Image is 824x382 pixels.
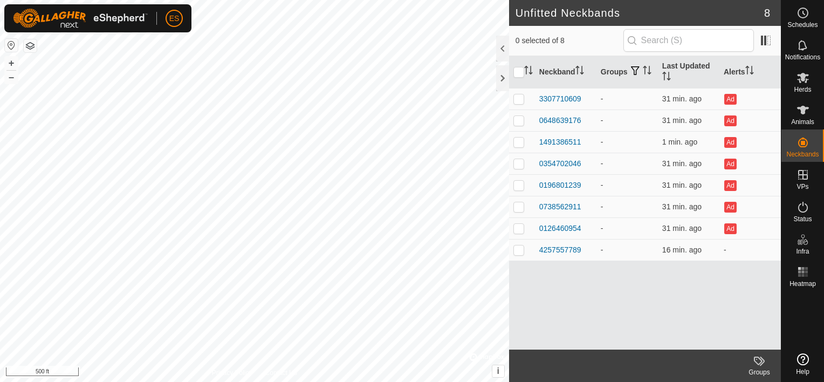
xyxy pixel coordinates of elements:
img: Gallagher Logo [13,9,148,28]
th: Groups [596,56,658,88]
span: Neckbands [786,151,819,158]
span: Schedules [787,22,818,28]
button: Ad [724,202,736,213]
button: Ad [724,180,736,191]
th: Last Updated [658,56,719,88]
span: Sep 24, 2025, 9:22 PM [662,245,702,254]
td: - [596,196,658,217]
th: Neckband [535,56,596,88]
span: 0 selected of 8 [516,35,623,46]
span: Sep 24, 2025, 9:07 PM [662,224,702,233]
p-sorticon: Activate to sort [643,67,651,76]
span: Animals [791,119,814,125]
span: Sep 24, 2025, 9:07 PM [662,181,702,189]
button: Ad [724,223,736,234]
button: Ad [724,94,736,105]
div: 0738562911 [539,201,581,213]
td: - [596,153,658,174]
a: Help [781,349,824,379]
span: Sep 24, 2025, 9:07 PM [662,159,702,168]
div: Groups [738,367,781,377]
span: Sep 24, 2025, 9:07 PM [662,94,702,103]
span: ES [169,13,180,24]
button: Ad [724,137,736,148]
th: Alerts [719,56,781,88]
td: - [596,217,658,239]
span: VPs [796,183,808,190]
span: i [497,366,499,376]
td: - [719,239,781,261]
a: Privacy Policy [212,368,252,378]
a: Contact Us [265,368,297,378]
span: Heatmap [789,281,816,287]
span: Notifications [785,54,820,60]
span: Herds [794,86,811,93]
td: - [596,131,658,153]
span: 8 [764,5,770,21]
button: i [492,365,504,377]
button: Map Layers [24,39,37,52]
td: - [596,88,658,110]
span: Sep 24, 2025, 9:36 PM [662,138,697,146]
button: Ad [724,159,736,169]
button: + [5,57,18,70]
span: Help [796,369,809,375]
p-sorticon: Activate to sort [745,67,754,76]
td: - [596,174,658,196]
div: 4257557789 [539,244,581,256]
h2: Unfitted Neckbands [516,6,764,19]
p-sorticon: Activate to sort [575,67,584,76]
div: 0354702046 [539,158,581,169]
button: Reset Map [5,39,18,52]
span: Status [793,216,812,222]
button: – [5,71,18,84]
div: 1491386511 [539,137,581,148]
p-sorticon: Activate to sort [662,73,671,82]
td: - [596,110,658,131]
button: Ad [724,115,736,126]
p-sorticon: Activate to sort [524,67,533,76]
span: Infra [796,248,809,255]
input: Search (S) [623,29,754,52]
span: Sep 24, 2025, 9:07 PM [662,116,702,125]
span: Sep 24, 2025, 9:07 PM [662,202,702,211]
div: 0196801239 [539,180,581,191]
div: 0648639176 [539,115,581,126]
div: 3307710609 [539,93,581,105]
td: - [596,239,658,261]
div: 0126460954 [539,223,581,234]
